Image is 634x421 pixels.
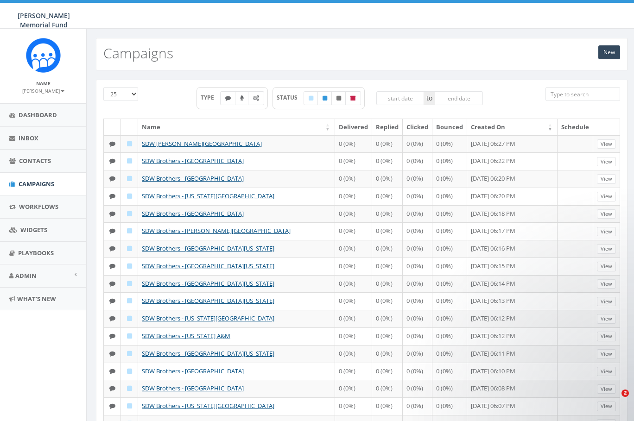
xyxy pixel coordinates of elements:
[26,38,61,73] img: Rally_Corp_Icon.png
[424,91,435,105] span: to
[403,258,432,275] td: 0 (0%)
[142,157,244,165] a: SDW Brothers - [GEOGRAPHIC_DATA]
[467,222,558,240] td: [DATE] 06:17 PM
[432,310,467,327] td: 0 (0%)
[372,222,403,240] td: 0 (0%)
[372,240,403,258] td: 0 (0%)
[277,94,304,101] span: STATUS
[36,80,51,87] small: Name
[432,397,467,415] td: 0 (0%)
[331,91,346,105] label: Unpublished
[432,119,467,135] th: Bounced
[19,134,38,142] span: Inbox
[127,211,132,217] i: Draft
[372,310,403,327] td: 0 (0%)
[109,298,115,304] i: Text SMS
[335,119,372,135] th: Delivered
[372,397,403,415] td: 0 (0%)
[109,228,115,234] i: Text SMS
[372,152,403,170] td: 0 (0%)
[467,135,558,153] td: [DATE] 06:27 PM
[142,332,230,340] a: SDW Brothers - [US_STATE] A&M
[317,91,332,105] label: Published
[403,310,432,327] td: 0 (0%)
[372,327,403,345] td: 0 (0%)
[109,141,115,147] i: Text SMS
[558,119,593,135] th: Schedule
[235,91,249,105] label: Ringless Voice Mail
[467,327,558,345] td: [DATE] 06:12 PM
[621,390,629,397] span: 2
[15,271,37,280] span: Admin
[335,135,372,153] td: 0 (0%)
[304,91,318,105] label: Draft
[103,45,173,61] h2: Campaigns
[403,327,432,345] td: 0 (0%)
[335,188,372,205] td: 0 (0%)
[372,188,403,205] td: 0 (0%)
[432,240,467,258] td: 0 (0%)
[335,292,372,310] td: 0 (0%)
[109,351,115,357] i: Text SMS
[597,209,616,219] a: View
[597,279,616,289] a: View
[403,345,432,363] td: 0 (0%)
[20,226,47,234] span: Widgets
[142,139,262,148] a: SDW [PERSON_NAME][GEOGRAPHIC_DATA]
[403,397,432,415] td: 0 (0%)
[597,174,616,184] a: View
[467,152,558,170] td: [DATE] 06:22 PM
[432,363,467,380] td: 0 (0%)
[545,87,620,101] input: Type to search
[372,119,403,135] th: Replied
[403,119,432,135] th: Clicked
[109,245,115,251] i: Text SMS
[335,152,372,170] td: 0 (0%)
[598,45,620,59] a: New
[109,368,115,374] i: Text SMS
[467,292,558,310] td: [DATE] 06:13 PM
[372,170,403,188] td: 0 (0%)
[597,157,616,167] a: View
[432,380,467,397] td: 0 (0%)
[335,345,372,363] td: 0 (0%)
[432,275,467,293] td: 0 (0%)
[109,333,115,339] i: Text SMS
[127,193,132,199] i: Draft
[432,222,467,240] td: 0 (0%)
[142,209,244,218] a: SDW Brothers - [GEOGRAPHIC_DATA]
[602,390,625,412] iframe: Intercom live chat
[127,351,132,357] i: Draft
[142,244,274,252] a: SDW Brothers - [GEOGRAPHIC_DATA][US_STATE]
[335,327,372,345] td: 0 (0%)
[127,298,132,304] i: Draft
[403,380,432,397] td: 0 (0%)
[109,315,115,321] i: Text SMS
[372,363,403,380] td: 0 (0%)
[467,240,558,258] td: [DATE] 06:16 PM
[127,315,132,321] i: Draft
[142,174,244,182] a: SDW Brothers - [GEOGRAPHIC_DATA]
[403,135,432,153] td: 0 (0%)
[597,139,616,149] a: View
[335,240,372,258] td: 0 (0%)
[253,95,259,101] i: Automated Message
[248,91,264,105] label: Automated Message
[432,258,467,275] td: 0 (0%)
[127,245,132,251] i: Draft
[403,222,432,240] td: 0 (0%)
[109,158,115,164] i: Text SMS
[127,368,132,374] i: Draft
[597,192,616,201] a: View
[335,363,372,380] td: 0 (0%)
[19,111,57,119] span: Dashboard
[19,157,51,165] span: Contacts
[201,94,221,101] span: TYPE
[127,281,132,287] i: Draft
[323,95,327,101] i: Published
[432,135,467,153] td: 0 (0%)
[19,202,58,211] span: Workflows
[372,258,403,275] td: 0 (0%)
[403,240,432,258] td: 0 (0%)
[467,170,558,188] td: [DATE] 06:20 PM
